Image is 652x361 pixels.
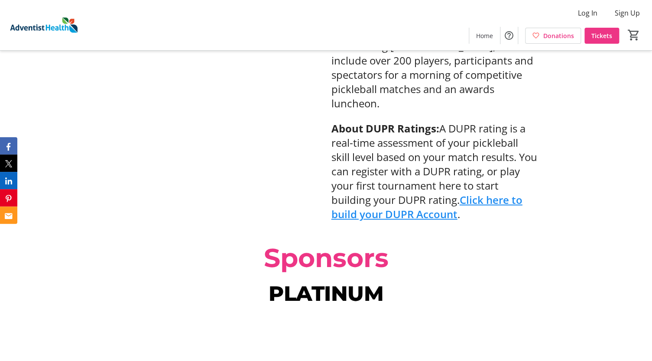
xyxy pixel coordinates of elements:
a: Home [469,28,500,44]
button: Help [500,27,518,44]
button: Sign Up [608,6,647,20]
button: Cart [626,27,642,43]
a: Donations [525,28,581,44]
strong: About DUPR Ratings: [331,121,439,135]
strong: PLATINUM [269,280,383,306]
span: Donations [543,31,574,40]
span: Log In [578,8,597,18]
span: Sponsors [263,242,388,273]
img: Adventist Health's Logo [5,3,82,47]
a: Click here to build your DUPR Account [331,192,522,221]
span: Home [476,31,493,40]
a: Tickets [584,28,619,44]
span: A DUPR rating is a real-time assessment of your pickleball skill level based on your match result... [331,121,537,206]
span: . [457,206,460,221]
button: Log In [571,6,604,20]
span: Sign Up [615,8,640,18]
span: Tickets [591,31,612,40]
